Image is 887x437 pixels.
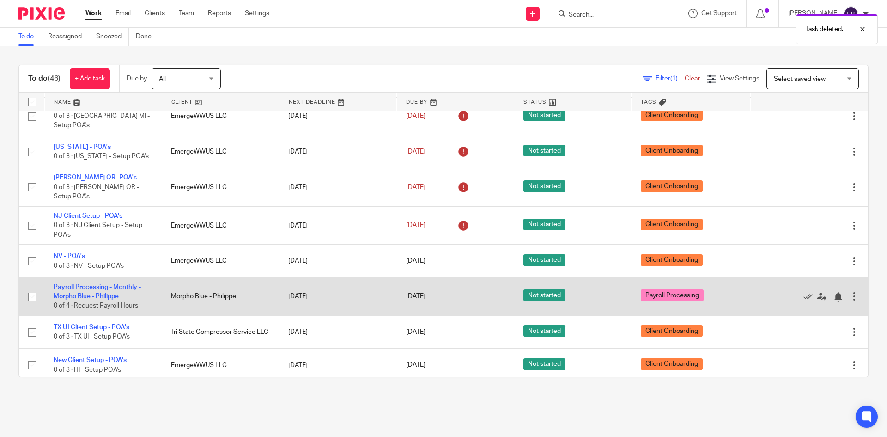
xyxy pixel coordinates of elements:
td: Morpho Blue - Philippe [162,277,279,315]
td: [DATE] [279,277,396,315]
a: Work [85,9,102,18]
a: Settings [245,9,269,18]
a: Email [115,9,131,18]
a: NV - POA's [54,253,85,259]
span: 0 of 3 · [GEOGRAPHIC_DATA] MI - Setup POA's [54,113,150,129]
p: Due by [127,74,147,83]
td: EmergeWWUS LLC [162,349,279,382]
h1: To do [28,74,61,84]
td: EmergeWWUS LLC [162,97,279,135]
span: [DATE] [406,293,425,300]
span: [DATE] [406,222,425,229]
span: [DATE] [406,148,425,155]
a: Reassigned [48,28,89,46]
td: Tri State Compressor Service LLC [162,316,279,349]
a: Mark as done [803,292,817,301]
a: Payroll Processing - Monthly - Morpho Blue - Philippe [54,284,141,300]
span: Payroll Processing [641,289,704,301]
span: Not started [523,254,565,266]
img: svg%3E [844,6,858,21]
span: Not started [523,289,565,301]
span: 0 of 3 · [PERSON_NAME] OR - Setup POA's [54,184,139,200]
span: Client Onboarding [641,325,703,337]
td: [DATE] [279,349,396,382]
span: All [159,76,166,82]
td: EmergeWWUS LLC [162,168,279,206]
img: Pixie [18,7,65,20]
span: [DATE] [406,258,425,265]
td: [DATE] [279,168,396,206]
a: New Client Setup - POA's [54,357,127,363]
a: TX UI Client Setup - POA's [54,324,129,331]
span: [DATE] [406,113,425,119]
td: EmergeWWUS LLC [162,245,279,277]
span: Not started [523,219,565,230]
a: Team [179,9,194,18]
td: [DATE] [279,316,396,349]
a: Clients [145,9,165,18]
span: 0 of 3 · NV - Setup POA's [54,263,124,269]
td: [DATE] [279,245,396,277]
span: Not started [523,325,565,337]
a: Clear [685,75,700,82]
td: [DATE] [279,206,396,244]
span: Not started [523,109,565,121]
td: [DATE] [279,135,396,168]
td: [DATE] [279,97,396,135]
span: Filter [656,75,685,82]
td: EmergeWWUS LLC [162,206,279,244]
td: EmergeWWUS LLC [162,135,279,168]
span: Client Onboarding [641,180,703,192]
p: Task deleted. [806,25,843,34]
span: 0 of 3 · NJ Client Setup - Setup POA's [54,222,142,239]
span: Not started [523,358,565,370]
span: 0 of 3 · [US_STATE] - Setup POA's [54,153,149,160]
span: Client Onboarding [641,358,703,370]
a: To do [18,28,41,46]
span: View Settings [720,75,759,82]
a: NJ Client Setup - POA's [54,213,122,219]
span: (1) [670,75,678,82]
a: Reports [208,9,231,18]
span: Client Onboarding [641,145,703,156]
span: Client Onboarding [641,219,703,230]
a: + Add task [70,68,110,89]
a: [US_STATE] - POA's [54,144,111,150]
span: 0 of 3 · HI - Setup POA's [54,367,121,373]
span: 0 of 4 · Request Payroll Hours [54,303,138,309]
span: Select saved view [774,76,826,82]
span: (46) [48,75,61,82]
span: Client Onboarding [641,109,703,121]
a: Snoozed [96,28,129,46]
span: [DATE] [406,362,425,369]
span: Not started [523,180,565,192]
span: Tags [641,99,656,105]
span: Client Onboarding [641,254,703,266]
a: [PERSON_NAME] OR- POA's [54,174,137,181]
span: [DATE] [406,329,425,335]
span: [DATE] [406,184,425,191]
span: Not started [523,145,565,156]
span: 0 of 3 · TX UI - Setup POA's [54,333,130,340]
a: Done [136,28,158,46]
